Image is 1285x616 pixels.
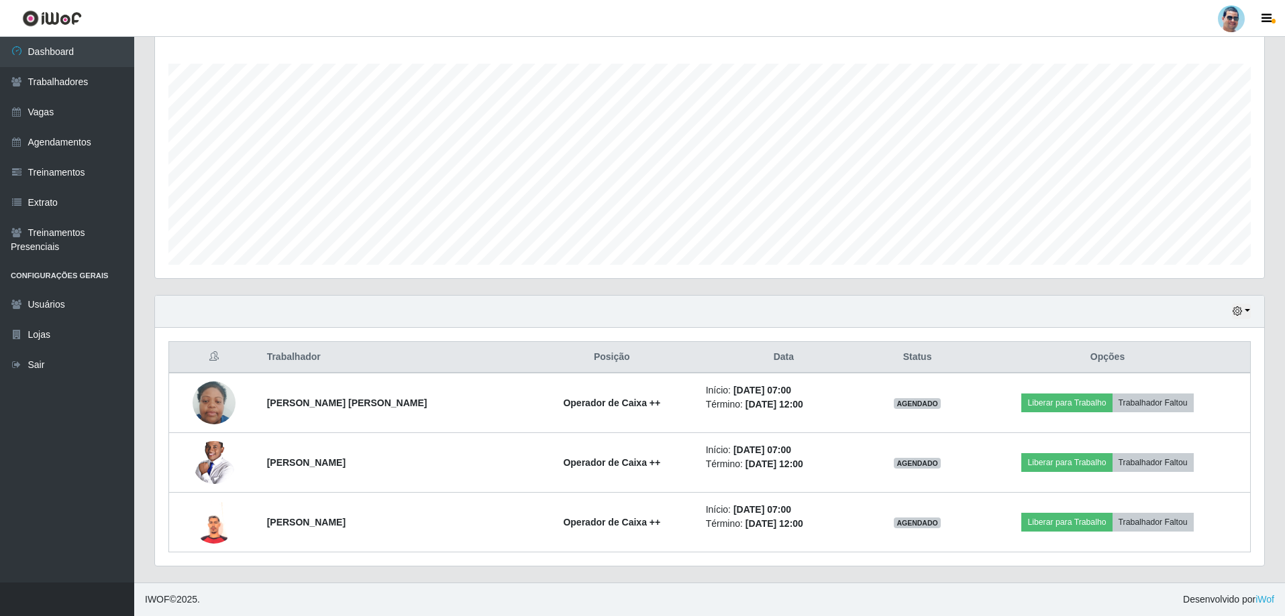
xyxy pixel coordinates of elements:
strong: Operador de Caixa ++ [563,517,660,528]
th: Trabalhador [259,342,526,373]
strong: [PERSON_NAME] [267,457,346,468]
span: AGENDADO [894,458,941,469]
li: Início: [706,383,862,397]
button: Trabalhador Faltou [1113,513,1194,532]
img: 1713189921328.jpeg [193,430,236,495]
time: [DATE] 12:00 [746,399,803,410]
img: CoreUI Logo [22,10,82,27]
button: Liberar para Trabalho [1021,453,1112,472]
span: AGENDADO [894,398,941,409]
time: [DATE] 12:00 [746,518,803,529]
time: [DATE] 07:00 [733,444,791,455]
strong: Operador de Caixa ++ [563,397,660,408]
button: Liberar para Trabalho [1021,393,1112,412]
a: iWof [1255,594,1274,605]
li: Término: [706,397,862,412]
span: IWOF [145,594,170,605]
th: Status [870,342,965,373]
th: Opções [965,342,1250,373]
button: Trabalhador Faltou [1113,453,1194,472]
strong: [PERSON_NAME] [267,517,346,528]
time: [DATE] 07:00 [733,385,791,395]
span: © 2025 . [145,593,200,607]
time: [DATE] 12:00 [746,458,803,469]
li: Término: [706,517,862,531]
th: Data [698,342,870,373]
span: Desenvolvido por [1183,593,1274,607]
th: Posição [526,342,698,373]
img: 1741723439768.jpeg [193,501,236,544]
li: Término: [706,457,862,471]
strong: Operador de Caixa ++ [563,457,660,468]
span: AGENDADO [894,517,941,528]
li: Início: [706,443,862,457]
button: Liberar para Trabalho [1021,513,1112,532]
time: [DATE] 07:00 [733,504,791,515]
strong: [PERSON_NAME] [PERSON_NAME] [267,397,427,408]
img: 1709225632480.jpeg [193,375,236,432]
button: Trabalhador Faltou [1113,393,1194,412]
li: Início: [706,503,862,517]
